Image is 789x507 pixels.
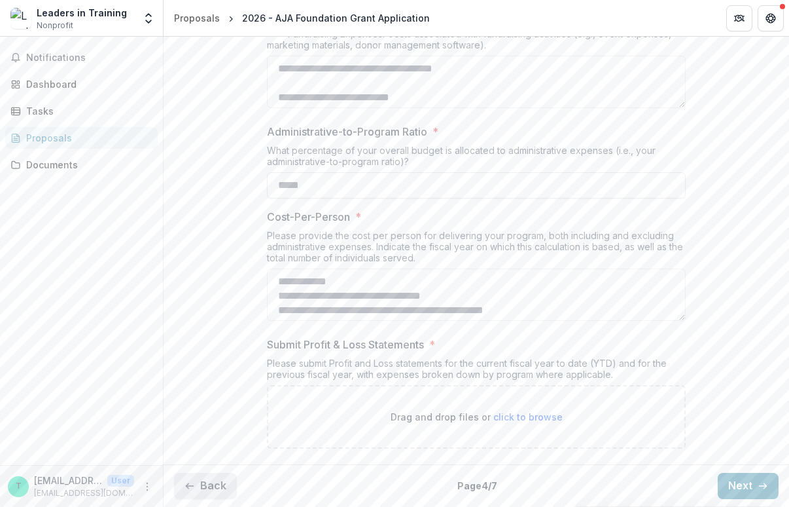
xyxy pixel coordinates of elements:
div: Proposals [174,11,220,25]
div: Documents [26,158,147,172]
span: Notifications [26,52,152,64]
div: Please submit Profit and Loss statements for the current fiscal year to date (YTD) and for the pr... [267,358,686,385]
p: User [107,475,134,487]
p: Administrative-to-Program Ratio [267,124,427,140]
button: Notifications [5,47,158,68]
div: Proposals [26,131,147,145]
nav: breadcrumb [169,9,435,28]
a: Proposals [5,127,158,149]
button: Next [718,473,779,499]
div: 2026 - AJA Foundation Grant Application [242,11,430,25]
p: Drag and drop files or [391,410,563,424]
span: Nonprofit [37,20,73,31]
p: Page 4 / 7 [457,479,497,493]
p: [EMAIL_ADDRESS][DOMAIN_NAME] [34,474,102,487]
span: click to browse [493,411,563,423]
a: Dashboard [5,73,158,95]
div: training@grantmesuccess.com [16,482,22,491]
a: Proposals [169,9,225,28]
a: Tasks [5,100,158,122]
button: Back [174,473,237,499]
div: Dashboard [26,77,147,91]
a: Documents [5,154,158,176]
p: [EMAIL_ADDRESS][DOMAIN_NAME] [34,487,134,499]
div: Please provide the cost per person for delivering your program, both including and excluding admi... [267,230,686,269]
p: Cost-Per-Person [267,209,350,225]
div: What percentage of your overall budget is allocated to administrative expenses (i.e., your admini... [267,145,686,172]
button: Partners [726,5,752,31]
button: Get Help [758,5,784,31]
img: Leaders in Training [10,8,31,29]
button: Open entity switcher [139,5,158,31]
div: Leaders in Training [37,6,127,20]
button: More [139,479,155,495]
p: Submit Profit & Loss Statements [267,337,424,352]
div: Tasks [26,104,147,118]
